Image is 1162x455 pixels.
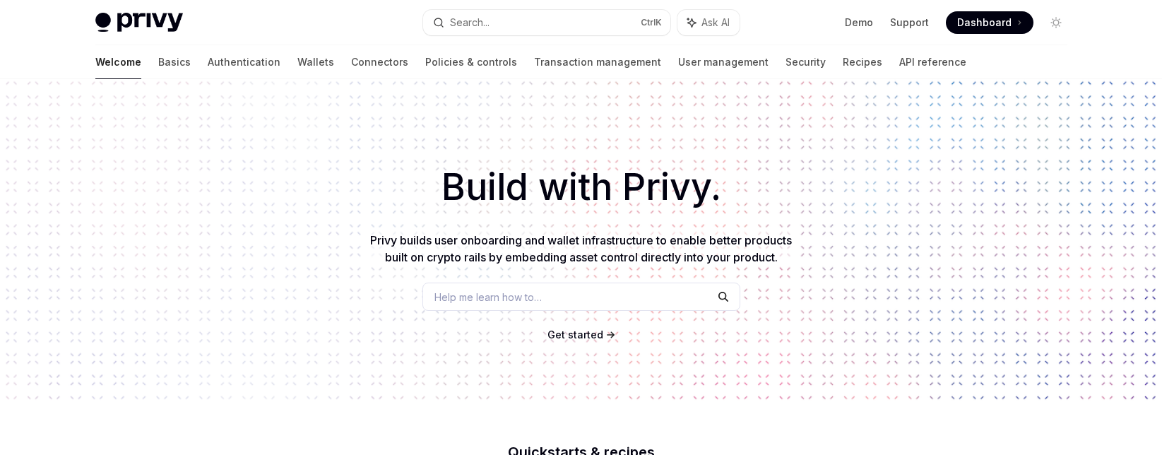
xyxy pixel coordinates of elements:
[534,45,661,79] a: Transaction management
[370,233,792,264] span: Privy builds user onboarding and wallet infrastructure to enable better products built on crypto ...
[95,45,141,79] a: Welcome
[158,45,191,79] a: Basics
[547,329,603,341] span: Get started
[23,160,1139,215] h1: Build with Privy.
[641,17,662,28] span: Ctrl K
[208,45,280,79] a: Authentication
[678,45,769,79] a: User management
[701,16,730,30] span: Ask AI
[547,328,603,342] a: Get started
[785,45,826,79] a: Security
[957,16,1012,30] span: Dashboard
[297,45,334,79] a: Wallets
[899,45,966,79] a: API reference
[1045,11,1067,34] button: Toggle dark mode
[95,13,183,32] img: light logo
[434,290,542,305] span: Help me learn how to…
[677,10,740,35] button: Ask AI
[890,16,929,30] a: Support
[946,11,1033,34] a: Dashboard
[425,45,517,79] a: Policies & controls
[423,10,670,35] button: Search...CtrlK
[351,45,408,79] a: Connectors
[843,45,882,79] a: Recipes
[450,14,490,31] div: Search...
[845,16,873,30] a: Demo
